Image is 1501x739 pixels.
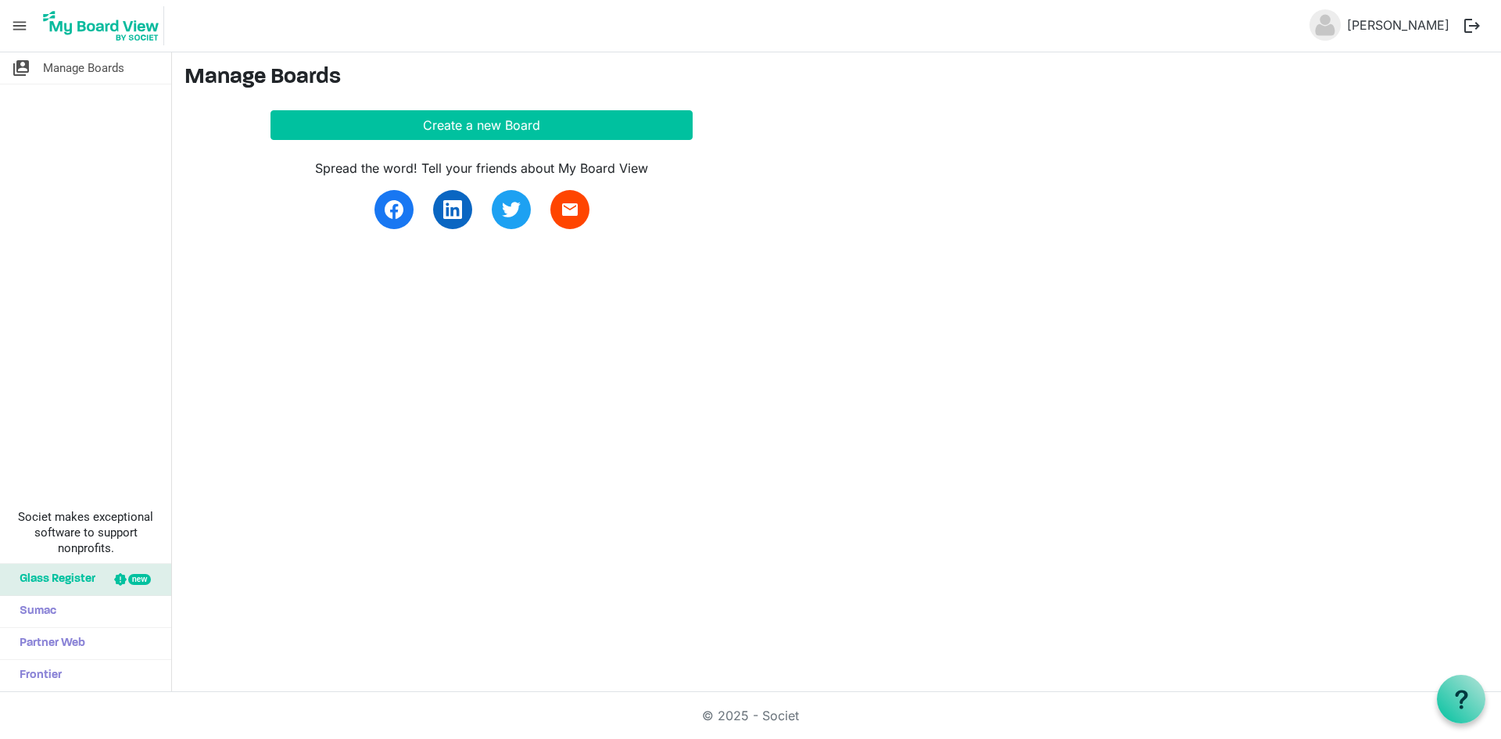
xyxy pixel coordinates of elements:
[5,11,34,41] span: menu
[12,628,85,659] span: Partner Web
[12,660,62,691] span: Frontier
[38,6,170,45] a: My Board View Logo
[1341,9,1456,41] a: [PERSON_NAME]
[1309,9,1341,41] img: no-profile-picture.svg
[128,574,151,585] div: new
[1456,9,1488,42] button: logout
[443,200,462,219] img: linkedin.svg
[184,65,1488,91] h3: Manage Boards
[12,596,56,627] span: Sumac
[12,564,95,595] span: Glass Register
[38,6,164,45] img: My Board View Logo
[502,200,521,219] img: twitter.svg
[270,159,693,178] div: Spread the word! Tell your friends about My Board View
[12,52,30,84] span: switch_account
[43,52,124,84] span: Manage Boards
[702,708,799,723] a: © 2025 - Societ
[385,200,403,219] img: facebook.svg
[270,110,693,140] button: Create a new Board
[550,190,589,229] a: email
[561,200,579,219] span: email
[7,509,164,556] span: Societ makes exceptional software to support nonprofits.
